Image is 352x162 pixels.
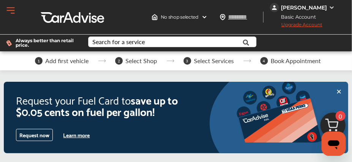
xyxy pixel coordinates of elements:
img: cart_icon.3d0951e8.svg [315,109,351,146]
img: header-down-arrow.9dd2ce7d.svg [201,14,208,20]
span: Always better than retail price. [16,38,76,48]
span: 0 [336,111,346,121]
span: Basic Account [271,13,322,21]
span: Select Services [194,57,234,64]
img: dollor_label_vector.a70140d1.svg [6,40,12,46]
img: jVpblrzwTbfkPYzPPzSLxeg0AAAAASUVORK5CYII= [270,3,279,12]
img: stepper-arrow.e24c07c6.svg [166,59,174,62]
div: [PERSON_NAME] [281,4,327,11]
img: header-home-logo.8d720a4f.svg [152,14,158,20]
button: Learn more [60,129,93,141]
img: stepper-arrow.e24c07c6.svg [98,59,106,62]
span: 4 [260,57,268,65]
img: stepper-arrow.e24c07c6.svg [243,59,251,62]
img: WGsFRI8htEPBVLJbROoPRyZpYNWhNONpIPPETTm6eUC0GeLEiAAAAAElFTkSuQmCC [329,5,335,11]
img: header-divider.bc55588e.svg [263,11,264,23]
span: Request your Fuel Card to [16,91,131,109]
span: No shop selected [161,14,198,20]
iframe: Button to launch messaging window [322,132,346,156]
span: 3 [184,57,191,65]
button: Open Menu [5,5,16,16]
span: Select Shop [126,57,157,64]
span: 1 [35,57,43,65]
span: 2 [115,57,123,65]
button: Request now [16,129,53,141]
span: save up to $0.05 cents on fuel per gallon! [16,91,178,120]
span: Add first vehicle [46,57,89,64]
span: Book Appointment [271,57,321,64]
div: Search for a service [93,39,145,45]
img: location_vector.a44bc228.svg [220,14,226,20]
span: Upgrade Account [270,22,322,31]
